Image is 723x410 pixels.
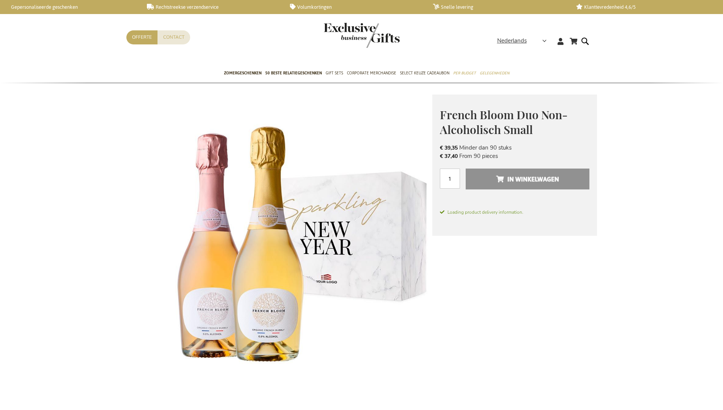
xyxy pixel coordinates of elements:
[440,152,589,160] li: From 90 pieces
[440,169,460,189] input: Aantal
[497,36,527,45] span: Nederlands
[324,23,362,48] a: store logo
[126,30,158,44] a: Offerte
[147,4,278,10] a: Rechtstreekse verzendservice
[158,30,190,44] a: Contact
[480,69,509,77] span: Gelegenheden
[326,64,343,83] a: Gift Sets
[440,143,589,152] li: Minder dan 90 stuks
[265,69,322,77] span: 50 beste relatiegeschenken
[4,4,135,10] a: Gepersonaliseerde geschenken
[440,107,568,137] span: French Bloom Duo Non-Alcoholisch Small
[290,4,421,10] a: Volumkortingen
[433,4,564,10] a: Snelle levering
[224,69,261,77] span: Zomergeschenken
[265,64,322,83] a: 50 beste relatiegeschenken
[126,95,432,400] img: French Bloom Duo Niet-alcoholisch Small
[440,153,458,160] span: € 37,40
[576,4,707,10] a: Klanttevredenheid 4,6/5
[453,64,476,83] a: Per Budget
[440,209,589,216] span: Loading product delivery information.
[347,64,396,83] a: Corporate Merchandise
[324,23,400,48] img: Exclusive Business gifts logo
[480,64,509,83] a: Gelegenheden
[440,144,458,151] span: € 39,35
[453,69,476,77] span: Per Budget
[400,69,449,77] span: Select Keuze Cadeaubon
[224,64,261,83] a: Zomergeschenken
[400,64,449,83] a: Select Keuze Cadeaubon
[326,69,343,77] span: Gift Sets
[347,69,396,77] span: Corporate Merchandise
